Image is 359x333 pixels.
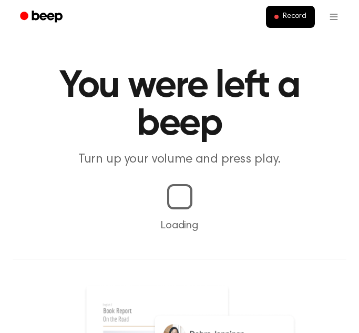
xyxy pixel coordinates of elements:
p: Loading [13,218,346,234]
p: Turn up your volume and press play. [13,152,346,167]
button: Record [266,6,315,28]
button: Open menu [321,4,346,29]
a: Beep [13,7,72,27]
h1: You were left a beep [13,67,346,143]
span: Record [283,12,306,22]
